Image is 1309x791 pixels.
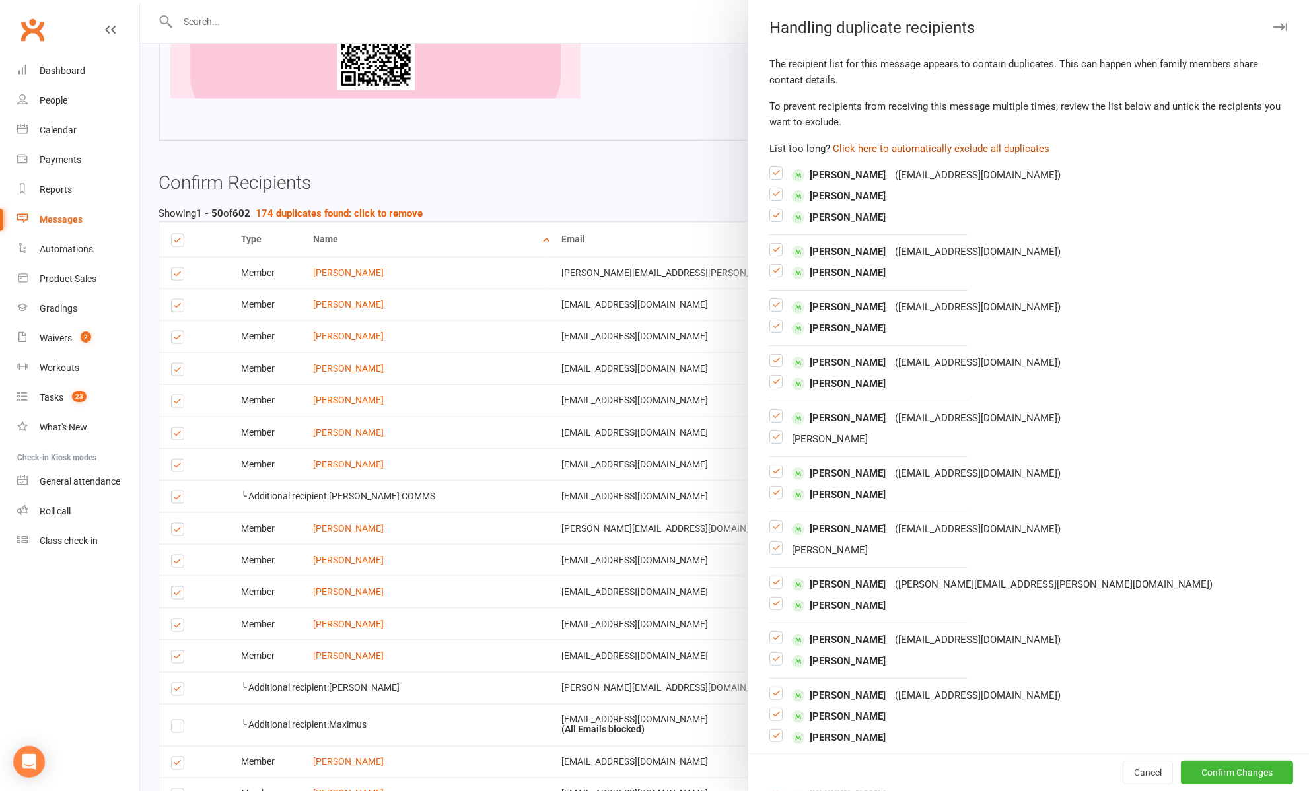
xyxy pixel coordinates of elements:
div: ( [EMAIL_ADDRESS][DOMAIN_NAME] ) [895,167,1061,183]
span: [PERSON_NAME] [792,320,886,336]
a: Automations [17,234,139,264]
div: ( [EMAIL_ADDRESS][DOMAIN_NAME] ) [895,355,1061,370]
span: [PERSON_NAME] [792,598,886,613]
a: What's New [17,413,139,442]
a: General attendance kiosk mode [17,467,139,497]
span: [PERSON_NAME] [792,542,868,558]
span: [PERSON_NAME] [792,487,886,502]
span: [PERSON_NAME] [792,376,886,392]
div: Gradings [40,303,77,314]
a: Reports [17,175,139,205]
div: ( [EMAIL_ADDRESS][DOMAIN_NAME] ) [895,244,1061,259]
span: 2 [81,331,91,343]
a: Waivers 2 [17,324,139,353]
div: Workouts [40,362,79,373]
span: [PERSON_NAME] [792,431,868,447]
div: Waivers [40,333,72,343]
div: ( [EMAIL_ADDRESS][DOMAIN_NAME] ) [895,687,1061,703]
span: [PERSON_NAME] [792,188,886,204]
div: What's New [40,422,87,432]
span: [PERSON_NAME] [792,465,886,481]
a: Messages [17,205,139,234]
div: Handling duplicate recipients [748,18,1309,37]
div: To prevent recipients from receiving this message multiple times, review the list below and untic... [769,98,1288,130]
span: [PERSON_NAME] [792,576,886,592]
span: [PERSON_NAME] [792,708,886,724]
div: Class check-in [40,535,98,546]
div: ( [PERSON_NAME][EMAIL_ADDRESS][PERSON_NAME][DOMAIN_NAME] ) [895,576,1213,592]
button: Click here to automatically exclude all duplicates [833,141,1049,156]
div: General attendance [40,476,120,487]
div: Payments [40,155,81,165]
div: List too long? [769,141,1288,156]
div: ( [EMAIL_ADDRESS][DOMAIN_NAME] ) [895,632,1061,648]
a: Dashboard [17,56,139,86]
div: Roll call [40,506,71,516]
span: 23 [72,391,87,402]
a: Workouts [17,353,139,383]
a: Calendar [17,116,139,145]
span: [PERSON_NAME] [792,265,886,281]
span: [PERSON_NAME] [792,244,886,259]
span: [PERSON_NAME] [792,653,886,669]
a: Gradings [17,294,139,324]
div: Tasks [40,392,63,403]
div: ( [EMAIL_ADDRESS][DOMAIN_NAME] ) [895,299,1061,315]
div: ( [EMAIL_ADDRESS][DOMAIN_NAME] ) [895,465,1061,481]
a: Tasks 23 [17,383,139,413]
a: People [17,86,139,116]
span: [PERSON_NAME] [792,355,886,370]
a: Payments [17,145,139,175]
div: ( [EMAIL_ADDRESS][DOMAIN_NAME] ) [895,410,1061,426]
div: ( [EMAIL_ADDRESS][DOMAIN_NAME] ) [895,521,1061,537]
a: Product Sales [17,264,139,294]
span: [PERSON_NAME] [792,410,886,426]
span: [PERSON_NAME] [792,167,886,183]
button: Confirm Changes [1181,761,1293,784]
span: [PERSON_NAME] [792,209,886,225]
div: Product Sales [40,273,96,284]
div: The recipient list for this message appears to contain duplicates. This can happen when family me... [769,56,1288,88]
div: People [40,95,67,106]
span: [PERSON_NAME] [792,521,886,537]
a: Roll call [17,497,139,526]
span: [PERSON_NAME] [792,299,886,315]
button: Cancel [1123,761,1173,784]
a: Clubworx [16,13,49,46]
span: [PERSON_NAME] [792,730,886,745]
a: Class kiosk mode [17,526,139,556]
div: Automations [40,244,93,254]
div: Open Intercom Messenger [13,746,45,778]
div: Calendar [40,125,77,135]
div: Reports [40,184,72,195]
span: [PERSON_NAME] [792,632,886,648]
div: Messages [40,214,83,224]
div: Dashboard [40,65,85,76]
span: [PERSON_NAME] [792,687,886,703]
